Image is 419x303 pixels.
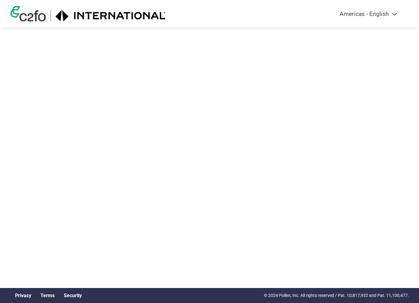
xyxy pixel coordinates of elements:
a: Security [64,293,82,298]
img: c2fo logo [10,6,46,21]
a: Terms [40,293,55,298]
img: International Motors, LLC. [55,10,166,21]
p: © 2024 Pollen, Inc. All rights reserved / Pat. 10,817,932 and Pat. 11,100,477. [264,292,409,299]
a: Privacy [15,293,31,298]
